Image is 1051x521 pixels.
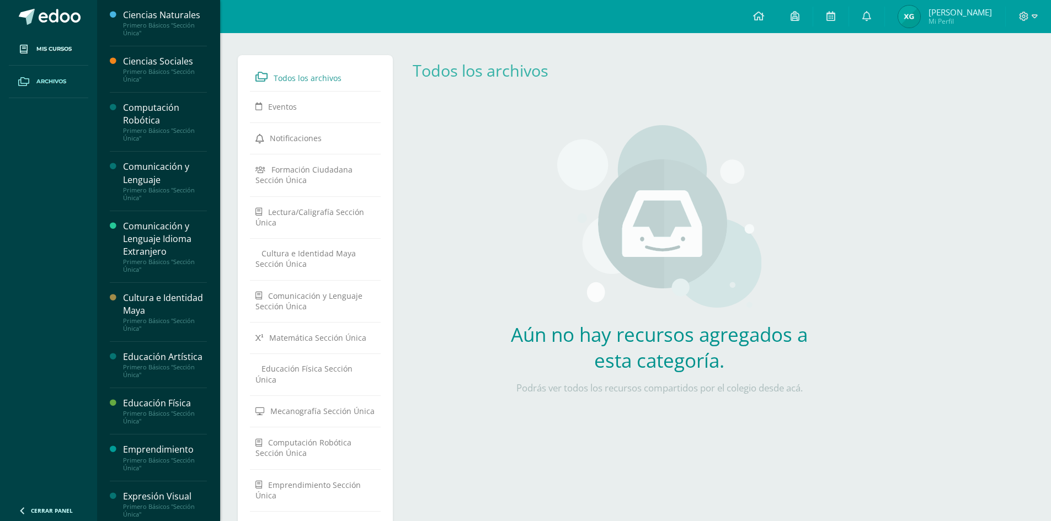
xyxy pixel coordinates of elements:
[255,327,376,347] a: Matemática Sección Única
[123,9,207,22] div: Ciencias Naturales
[557,125,761,313] img: stages.png
[898,6,920,28] img: 83e7cf6e796d57b8bd93183efde389e2.png
[413,60,548,81] a: Todos los archivos
[123,101,207,127] div: Computación Robótica
[123,292,207,332] a: Cultura e Identidad MayaPrimero Básicos "Sección Única"
[123,55,207,68] div: Ciencias Sociales
[123,220,207,258] div: Comunicación y Lenguaje Idioma Extranjero
[255,437,351,458] span: Computación Robótica Sección Única
[255,432,376,463] a: Computación Robótica Sección Única
[123,456,207,472] div: Primero Básicos "Sección Única"
[929,7,992,18] span: [PERSON_NAME]
[123,160,207,201] a: Comunicación y LenguajePrimero Básicos "Sección Única"
[123,397,207,425] a: Educación FísicaPrimero Básicos "Sección Única"
[255,164,353,185] span: Formación Ciudadana Sección Única
[123,258,207,273] div: Primero Básicos "Sección Única"
[123,127,207,142] div: Primero Básicos "Sección Única"
[123,490,207,518] a: Expresión VisualPrimero Básicos "Sección Única"
[9,33,88,66] a: Mis cursos
[36,77,66,86] span: Archivos
[123,363,207,379] div: Primero Básicos "Sección Única"
[123,351,207,363] div: Educación Artística
[255,480,361,501] span: Emprendimiento Sección Única
[497,321,822,373] h2: Aún no hay recursos agregados a esta categoría.
[123,55,207,83] a: Ciencias SocialesPrimero Básicos "Sección Única"
[123,186,207,202] div: Primero Básicos "Sección Única"
[255,67,376,87] a: Todos los archivos
[123,443,207,471] a: EmprendimientoPrimero Básicos "Sección Única"
[255,363,353,384] span: Educación Física Sección Única
[255,291,362,311] span: Comunicación y Lenguaje Sección Única
[123,9,207,37] a: Ciencias NaturalesPrimero Básicos "Sección Única"
[123,397,207,410] div: Educación Física
[255,401,376,421] a: Mecanografía Sección Única
[31,507,73,514] span: Cerrar panel
[123,22,207,37] div: Primero Básicos "Sección Única"
[123,220,207,273] a: Comunicación y Lenguaje Idioma ExtranjeroPrimero Básicos "Sección Única"
[269,332,366,343] span: Matemática Sección Única
[255,96,376,116] a: Eventos
[123,410,207,425] div: Primero Básicos "Sección Única"
[274,73,342,83] span: Todos los archivos
[123,68,207,83] div: Primero Básicos "Sección Única"
[123,503,207,518] div: Primero Básicos "Sección Única"
[929,17,992,26] span: Mi Perfil
[9,66,88,98] a: Archivos
[497,382,822,394] p: Podrás ver todos los recursos compartidos por el colegio desde acá.
[268,101,297,112] span: Eventos
[255,159,376,190] a: Formación Ciudadana Sección Única
[255,286,376,316] a: Comunicación y Lenguaje Sección Única
[255,359,376,389] a: Educación Física Sección Única
[413,60,565,81] div: Todos los archivos
[255,475,376,505] a: Emprendimiento Sección Única
[123,292,207,317] div: Cultura e Identidad Maya
[255,128,376,148] a: Notificaciones
[270,133,322,143] span: Notificaciones
[255,202,376,232] a: Lectura/Caligrafía Sección Única
[255,207,364,228] span: Lectura/Caligrafía Sección Única
[123,101,207,142] a: Computación RobóticaPrimero Básicos "Sección Única"
[255,248,356,269] span: Cultura e Identidad Maya Sección Única
[123,443,207,456] div: Emprendimiento
[36,45,72,53] span: Mis cursos
[255,244,376,273] a: Cultura e Identidad Maya Sección Única
[123,490,207,503] div: Expresión Visual
[123,317,207,332] div: Primero Básicos "Sección Única"
[270,406,375,416] span: Mecanografía Sección Única
[123,160,207,186] div: Comunicación y Lenguaje
[123,351,207,379] a: Educación ArtísticaPrimero Básicos "Sección Única"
